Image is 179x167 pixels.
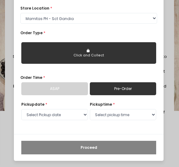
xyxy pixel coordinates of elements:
[90,102,112,107] span: pickup time
[20,30,43,35] span: Order Type
[21,82,88,95] a: ASAP
[20,6,49,11] span: store location
[25,53,152,58] div: Click and Collect
[21,141,156,154] button: Proceed
[21,42,156,64] button: Click and Collect
[21,102,44,107] span: Pickup date
[20,75,42,80] span: Order Time
[90,82,156,95] a: Pre-Order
